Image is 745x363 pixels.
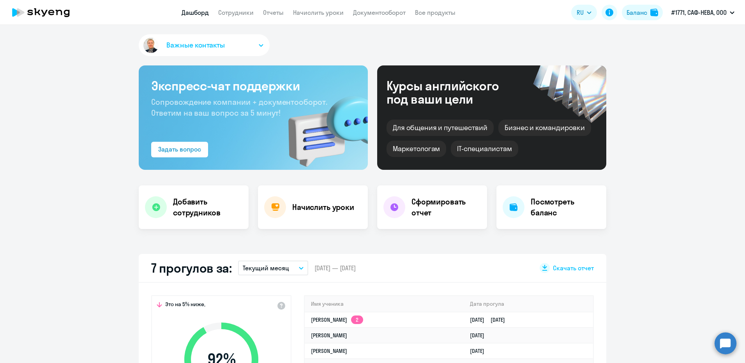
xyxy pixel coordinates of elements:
span: Это на 5% ниже, [165,301,205,310]
div: Курсы английского под ваши цели [387,79,520,106]
span: RU [577,8,584,17]
button: Текущий месяц [238,261,308,275]
button: Балансbalance [622,5,663,20]
img: balance [650,9,658,16]
app-skyeng-badge: 2 [351,315,363,324]
a: [PERSON_NAME]2 [311,316,363,323]
a: [DATE] [470,347,491,354]
a: [PERSON_NAME] [311,332,347,339]
th: Дата прогула [464,296,593,312]
div: IT-специалистам [451,141,518,157]
a: Все продукты [415,9,455,16]
span: Сопровождение компании + документооборот. Ответим на ваш вопрос за 5 минут! [151,97,327,118]
a: [PERSON_NAME] [311,347,347,354]
div: Для общения и путешествий [387,120,494,136]
div: Задать вопрос [158,144,201,154]
th: Имя ученика [305,296,464,312]
a: Документооборот [353,9,406,16]
h3: Экспресс-чат поддержки [151,78,355,93]
div: Баланс [627,8,647,17]
a: Дашборд [182,9,209,16]
img: bg-img [277,82,368,170]
button: #1771, САФ-НЕВА, ООО [667,3,738,22]
a: Отчеты [263,9,284,16]
h4: Начислить уроки [292,202,354,213]
button: Задать вопрос [151,142,208,157]
span: Важные контакты [166,40,225,50]
span: [DATE] — [DATE] [314,264,356,272]
a: Сотрудники [218,9,254,16]
img: avatar [142,36,160,55]
span: Скачать отчет [553,264,594,272]
a: [DATE][DATE] [470,316,511,323]
h4: Добавить сотрудников [173,196,242,218]
a: Начислить уроки [293,9,344,16]
h2: 7 прогулов за: [151,260,232,276]
h4: Посмотреть баланс [531,196,600,218]
p: #1771, САФ-НЕВА, ООО [671,8,727,17]
a: [DATE] [470,332,491,339]
div: Маркетологам [387,141,446,157]
button: Важные контакты [139,34,270,56]
h4: Сформировать отчет [411,196,481,218]
p: Текущий месяц [243,263,289,273]
button: RU [571,5,597,20]
div: Бизнес и командировки [498,120,591,136]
